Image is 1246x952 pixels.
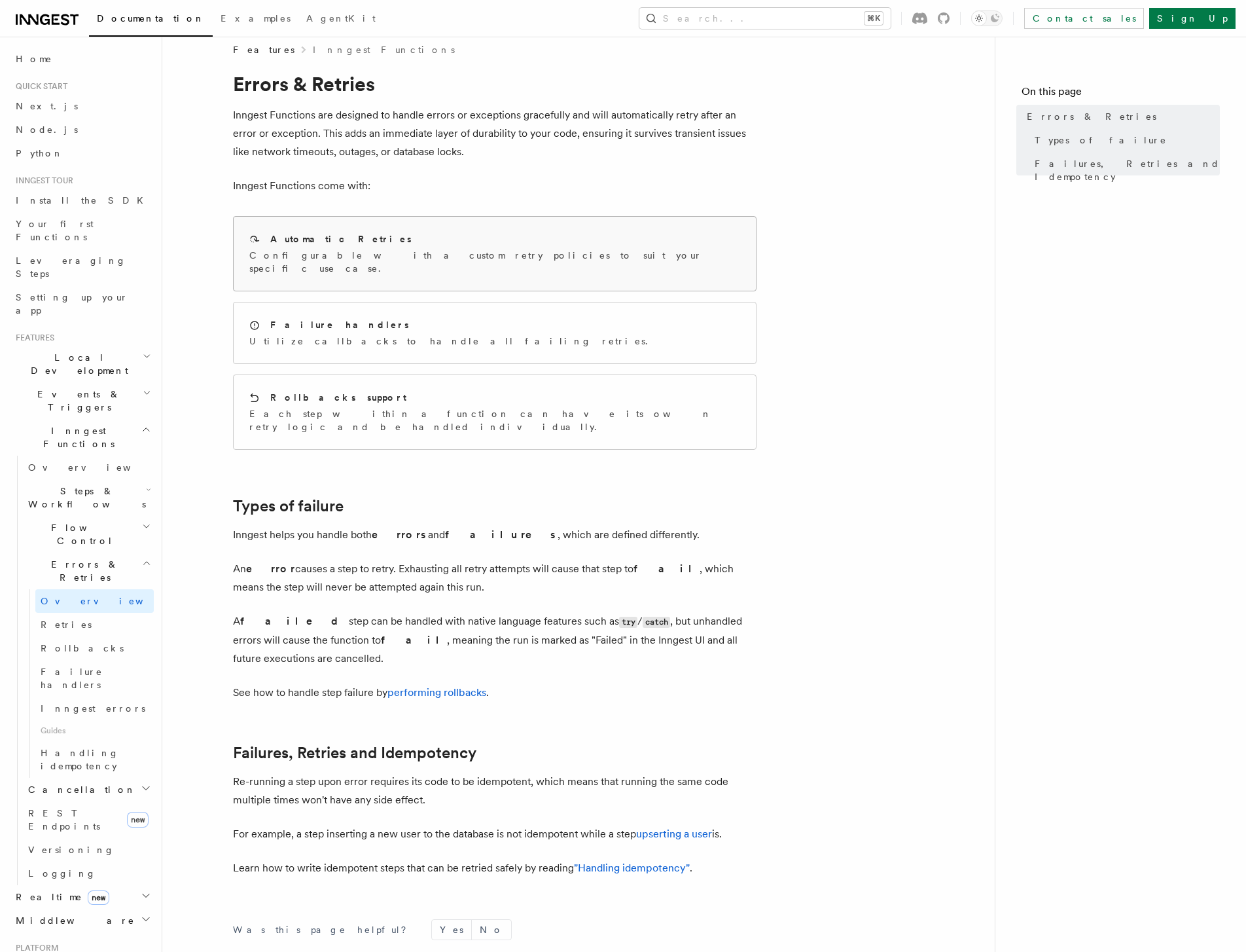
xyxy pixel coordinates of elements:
span: AgentKit [306,13,376,24]
p: For example, a step inserting a new user to the database is not idempotent while a step is. [233,825,756,843]
span: Local Development [10,351,143,377]
button: Yes [432,920,471,940]
span: Install the SDK [16,195,151,206]
strong: fail [633,562,700,575]
p: An causes a step to retry. Exhausting all retry attempts will cause that step to , which means th... [233,560,756,596]
a: Failures, Retries and Idempotency [233,744,476,762]
span: Features [10,333,54,343]
span: Errors & Retries [1027,110,1156,123]
a: Inngest errors [35,697,154,720]
h2: Rollbacks support [270,391,406,404]
a: Overview [35,589,154,613]
button: Steps & Workflows [23,479,154,516]
kbd: ⌘K [864,12,883,25]
a: "Handling idempotency" [574,862,690,874]
strong: failed [240,615,349,627]
button: Events & Triggers [10,382,154,419]
span: Middleware [10,914,135,927]
h4: On this page [1022,84,1220,105]
span: Failures, Retries and Idempotency [1035,157,1220,183]
div: Inngest Functions [10,456,154,885]
a: REST Endpointsnew [23,801,154,838]
span: Versioning [28,845,115,855]
p: See how to handle step failure by . [233,684,756,702]
button: Errors & Retries [23,553,154,589]
span: new [88,890,109,905]
a: Overview [23,456,154,479]
a: AgentKit [298,4,383,35]
span: Node.js [16,124,78,135]
span: Overview [41,596,175,606]
span: Quick start [10,81,67,92]
button: Cancellation [23,778,154,801]
a: upserting a user [636,828,712,840]
a: Errors & Retries [1022,105,1220,128]
a: Logging [23,862,154,885]
button: Toggle dark mode [971,10,1003,26]
span: Your first Functions [16,219,94,242]
p: Each step within a function can have its own retry logic and be handled individually. [249,407,740,433]
code: catch [643,617,670,628]
a: Next.js [10,94,154,118]
code: try [619,617,637,628]
div: Errors & Retries [23,589,154,778]
button: Inngest Functions [10,419,154,456]
span: Next.js [16,101,78,111]
a: Python [10,141,154,165]
button: Local Development [10,346,154,382]
button: No [472,920,511,940]
span: Inngest errors [41,703,145,714]
a: Documentation [89,4,213,37]
span: Retries [41,619,92,630]
p: Learn how to write idempotent steps that can be retried safely by reading . [233,859,756,877]
a: Examples [213,4,298,35]
a: Rollbacks [35,636,154,660]
a: Home [10,47,154,71]
a: Types of failure [1029,128,1220,152]
p: Was this page helpful? [233,923,416,936]
a: Inngest Functions [313,43,455,56]
h2: Automatic Retries [270,232,412,246]
a: Your first Functions [10,212,154,249]
span: Flow Control [23,521,142,547]
strong: failures [445,528,558,541]
a: Install the SDK [10,189,154,212]
a: Automatic RetriesConfigurable with a custom retry policies to suit your specific use case. [233,216,756,291]
a: Types of failure [233,497,344,515]
button: Middleware [10,909,154,932]
span: Realtime [10,890,109,904]
p: Inngest Functions come with: [233,177,756,195]
p: Configurable with a custom retry policies to suit your specific use case. [249,249,740,275]
a: Failures, Retries and Idempotency [1029,152,1220,189]
span: Examples [221,13,291,24]
a: Rollbacks supportEach step within a function can have its own retry logic and be handled individu... [233,375,756,450]
button: Flow Control [23,516,154,553]
span: Failure handlers [41,667,103,690]
h1: Errors & Retries [233,72,756,96]
span: Events & Triggers [10,388,143,414]
p: Utilize callbacks to handle all failing retries. [249,335,656,348]
span: Errors & Retries [23,558,142,584]
span: Inngest tour [10,175,73,186]
span: Python [16,148,63,158]
a: Versioning [23,838,154,862]
span: Rollbacks [41,643,124,653]
button: Search...⌘K [639,8,891,29]
span: new [127,812,149,828]
strong: errors [372,528,428,541]
span: Logging [28,868,96,879]
a: Node.js [10,118,154,141]
p: Inngest helps you handle both and , which are defined differently. [233,526,756,544]
button: Realtimenew [10,885,154,909]
a: Sign Up [1149,8,1236,29]
a: Contact sales [1024,8,1144,29]
span: Steps & Workflows [23,485,146,511]
a: Retries [35,613,154,636]
a: Failure handlers [35,660,154,697]
span: Documentation [97,13,205,24]
span: Guides [35,720,154,741]
span: Leveraging Steps [16,255,126,279]
a: performing rollbacks [387,686,486,699]
span: Handling idempotency [41,748,119,771]
span: Types of failure [1035,134,1167,147]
